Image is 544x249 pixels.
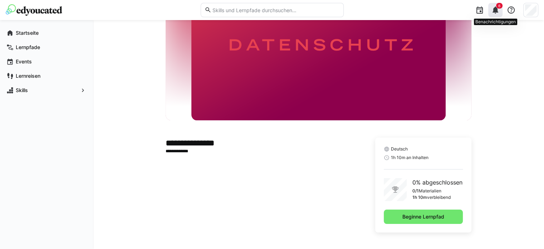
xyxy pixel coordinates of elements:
input: Skills und Lernpfade durchsuchen… [211,7,339,13]
div: Benachrichtigungen [474,19,517,25]
p: Materialien [419,188,441,194]
span: 1h 10m an Inhalten [391,155,428,161]
span: Deutsch [391,146,408,152]
span: Beginne Lernpfad [401,213,445,220]
span: 6 [498,4,500,8]
p: verbleibend [427,195,451,200]
button: Beginne Lernpfad [384,210,463,224]
p: 0% abgeschlossen [412,178,462,187]
p: 0/1 [412,188,419,194]
p: 1h 10m [412,195,427,200]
